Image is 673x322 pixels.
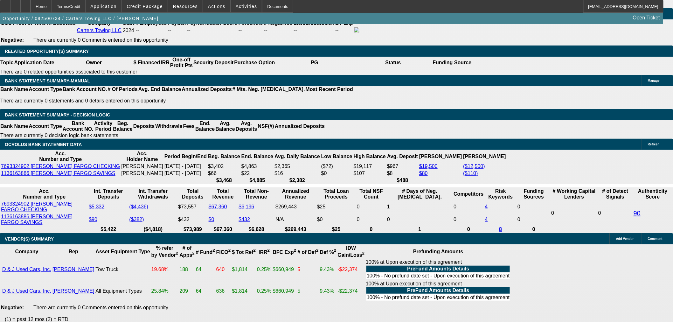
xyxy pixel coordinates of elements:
[257,281,272,302] td: 0.25%
[317,188,356,200] th: Total Loan Proceeds
[203,0,230,12] button: Actions
[1,171,115,176] a: 1136163886 [PERSON_NAME] FARGO SAVINGS
[485,188,517,200] th: Risk Keywords
[193,57,234,69] th: Security Deposit
[89,204,104,209] a: $5,332
[387,188,453,200] th: # Days of Neg. [MEDICAL_DATA].
[164,150,207,163] th: Period Begin/End
[113,120,133,132] th: Beg. Balance
[275,204,316,210] div: $269,443
[357,213,386,226] td: 0
[209,204,227,209] a: $67,360
[321,150,353,163] th: Low Balance
[517,201,550,213] td: 0
[195,120,215,132] th: End. Balance
[387,150,418,163] th: Avg. Deposit
[127,4,163,9] span: Credit Package
[164,163,207,170] td: [DATE] - [DATE]
[208,4,225,9] span: Actions
[337,281,365,302] td: -$22,374
[208,170,240,177] td: $66
[89,217,97,222] a: $90
[160,57,170,69] th: IRR
[275,213,316,226] td: N/A
[274,170,320,177] td: $16
[196,249,215,255] b: # Fund
[33,37,168,43] span: There are currently 0 Comments entered on this opportunity
[454,226,484,233] th: 0
[551,188,598,200] th: # Working Capital Lenders
[122,27,135,34] td: 2024
[274,177,320,184] th: $2,382
[86,0,121,12] button: Application
[1,201,73,212] a: 7693324902 [PERSON_NAME] FARGO CHECKING
[485,204,488,209] a: 4
[297,281,319,302] td: 5
[239,204,254,209] a: $6,196
[338,245,365,258] b: IDW Gain/Loss
[95,249,150,254] b: Asset Equipment Type
[228,248,231,253] sup: 2
[0,98,353,104] p: There are currently 0 statements and 0 details entered on this opportunity
[387,201,453,213] td: 1
[62,120,94,132] th: Bank Account NO.
[164,170,207,177] td: [DATE] - [DATE]
[241,163,274,170] td: $4,863
[5,78,90,83] span: BANK STATEMENT SUMMARY-MANUAL
[257,120,274,132] th: NSF(#)
[77,28,121,33] a: Carters Towing LLC
[168,0,203,12] button: Resources
[136,28,139,33] span: --
[463,171,478,176] a: ($110)
[121,170,163,177] td: [PERSON_NAME]
[407,288,469,293] b: PreFund Amounts Details
[55,57,133,69] th: Owner
[272,259,296,280] td: $660,949
[354,57,433,69] th: Status
[357,226,386,233] th: 0
[173,4,198,9] span: Resources
[232,281,256,302] td: $1,814
[176,251,178,256] sup: 2
[463,164,485,169] a: ($12,500)
[28,86,62,93] th: Account Type
[419,164,438,169] a: $19,500
[633,188,672,200] th: Authenticity Score
[121,163,163,170] td: [PERSON_NAME]
[1,305,24,310] b: Negative:
[517,188,550,200] th: Funding Sources
[241,170,274,177] td: $22
[454,188,484,200] th: Competitors
[239,217,250,222] a: $432
[485,217,488,222] a: 4
[293,27,334,34] td: --
[52,288,94,294] a: [PERSON_NAME]
[598,188,633,200] th: # of Detect Signals
[366,259,510,280] div: 100% at Upon execution of this agreement
[69,249,78,254] b: Rep
[2,288,51,294] a: D & J Used Cars, Inc.
[316,248,318,253] sup: 2
[94,120,113,132] th: Activity Period
[454,213,484,226] td: 0
[232,86,305,93] th: # Mts. Neg. [MEDICAL_DATA].
[196,281,215,302] td: 64
[5,142,82,147] span: OCROLUS BANK STATEMENT DATA
[178,213,208,226] td: $432
[3,16,158,21] span: Opportunity / 082500734 / Carters Towing LLC / [PERSON_NAME]
[259,249,270,255] b: IRR
[183,120,195,132] th: Fees
[129,226,177,233] th: ($4,818)
[232,259,256,280] td: $1,814
[517,226,550,233] th: 0
[5,49,89,54] span: RELATED OPPORTUNITY(S) SUMMARY
[208,177,240,184] th: $3,468
[305,86,353,93] th: Most Recent Period
[95,259,150,280] td: Tow Truck
[187,28,237,33] div: --
[648,143,660,146] span: Refresh
[178,201,208,213] td: $73,557
[1,164,120,169] a: 7693324902 [PERSON_NAME] FARGO CHECKING
[129,188,177,200] th: Int. Transfer Withdrawals
[241,150,274,163] th: End. Balance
